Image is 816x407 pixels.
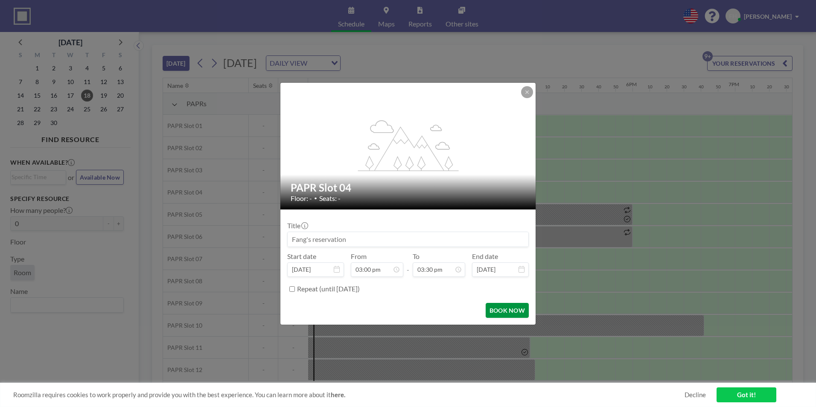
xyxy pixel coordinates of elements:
[319,194,341,203] span: Seats: -
[287,252,316,261] label: Start date
[331,391,345,398] a: here.
[407,255,409,274] span: -
[685,391,706,399] a: Decline
[472,252,498,261] label: End date
[314,195,317,201] span: •
[486,303,529,318] button: BOOK NOW
[13,391,685,399] span: Roomzilla requires cookies to work properly and provide you with the best experience. You can lea...
[287,221,307,230] label: Title
[288,232,528,247] input: Fang's reservation
[351,252,367,261] label: From
[297,285,360,293] label: Repeat (until [DATE])
[358,119,459,171] g: flex-grow: 1.2;
[291,181,526,194] h2: PAPR Slot 04
[717,387,776,402] a: Got it!
[413,252,420,261] label: To
[291,194,312,203] span: Floor: -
